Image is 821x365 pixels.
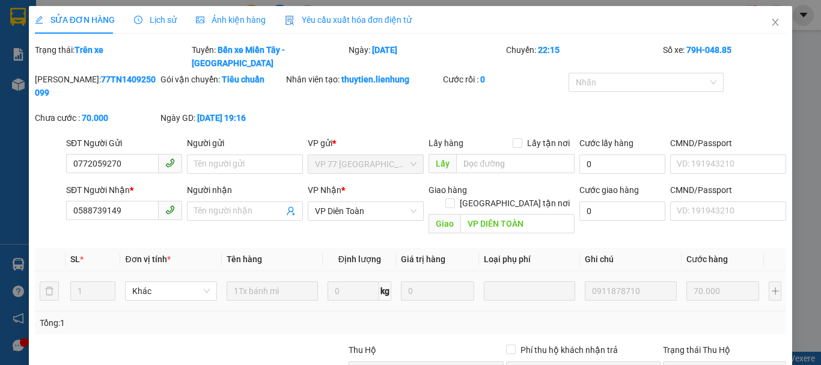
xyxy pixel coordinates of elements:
[516,343,623,357] span: Phí thu hộ khách nhận trả
[315,202,417,220] span: VP Diên Toàn
[460,214,575,233] input: Dọc đường
[165,205,175,215] span: phone
[579,155,665,174] input: Cước lấy hàng
[66,136,182,150] div: SĐT Người Gửi
[160,73,284,86] div: Gói vận chuyển:
[662,43,787,70] div: Số xe:
[349,345,376,355] span: Thu Hộ
[429,185,467,195] span: Giao hàng
[579,138,633,148] label: Cước lấy hàng
[538,45,560,55] b: 22:15
[522,136,575,150] span: Lấy tận nơi
[455,197,575,210] span: [GEOGRAPHIC_DATA] tận nơi
[372,45,397,55] b: [DATE]
[579,201,665,221] input: Cước giao hàng
[227,281,318,301] input: VD: Bàn, Ghế
[35,111,158,124] div: Chưa cước :
[82,113,108,123] b: 70.000
[196,15,266,25] span: Ảnh kiện hàng
[165,158,175,168] span: phone
[35,16,43,24] span: edit
[286,73,441,86] div: Nhân viên tạo:
[227,254,262,264] span: Tên hàng
[191,43,347,70] div: Tuyến:
[315,155,417,173] span: VP 77 Thái Nguyên
[222,75,264,84] b: Tiêu chuẩn
[771,17,780,27] span: close
[429,214,460,233] span: Giao
[443,73,566,86] div: Cước rồi :
[34,43,191,70] div: Trạng thái:
[192,45,285,68] b: Bến xe Miền Tây - [GEOGRAPHIC_DATA]
[187,183,303,197] div: Người nhận
[663,343,786,357] div: Trạng thái Thu Hộ
[286,206,296,216] span: user-add
[308,136,424,150] div: VP gửi
[75,45,103,55] b: Trên xe
[197,113,246,123] b: [DATE] 19:16
[670,183,786,197] div: CMND/Passport
[579,185,639,195] label: Cước giao hàng
[125,254,170,264] span: Đơn vị tính
[580,248,681,271] th: Ghi chú
[456,154,575,173] input: Dọc đường
[134,16,142,24] span: clock-circle
[401,281,474,301] input: 0
[686,45,731,55] b: 79H-048.85
[187,136,303,150] div: Người gửi
[758,6,792,40] button: Close
[479,248,580,271] th: Loại phụ phí
[40,316,318,330] div: Tổng: 1
[429,138,463,148] span: Lấy hàng
[196,16,204,24] span: picture
[70,254,80,264] span: SL
[480,75,485,84] b: 0
[35,15,115,25] span: SỬA ĐƠN HÀNG
[429,154,456,173] span: Lấy
[341,75,409,84] b: thuytien.lienhung
[347,43,504,70] div: Ngày:
[285,15,412,25] span: Yêu cầu xuất hóa đơn điện tử
[308,185,341,195] span: VP Nhận
[379,281,391,301] span: kg
[338,254,381,264] span: Định lượng
[585,281,676,301] input: Ghi Chú
[686,281,760,301] input: 0
[134,15,177,25] span: Lịch sử
[686,254,728,264] span: Cước hàng
[505,43,662,70] div: Chuyến:
[160,111,284,124] div: Ngày GD:
[401,254,445,264] span: Giá trị hàng
[670,136,786,150] div: CMND/Passport
[769,281,781,301] button: plus
[285,16,295,25] img: icon
[132,282,209,300] span: Khác
[66,183,182,197] div: SĐT Người Nhận
[40,281,59,301] button: delete
[35,73,158,99] div: [PERSON_NAME]:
